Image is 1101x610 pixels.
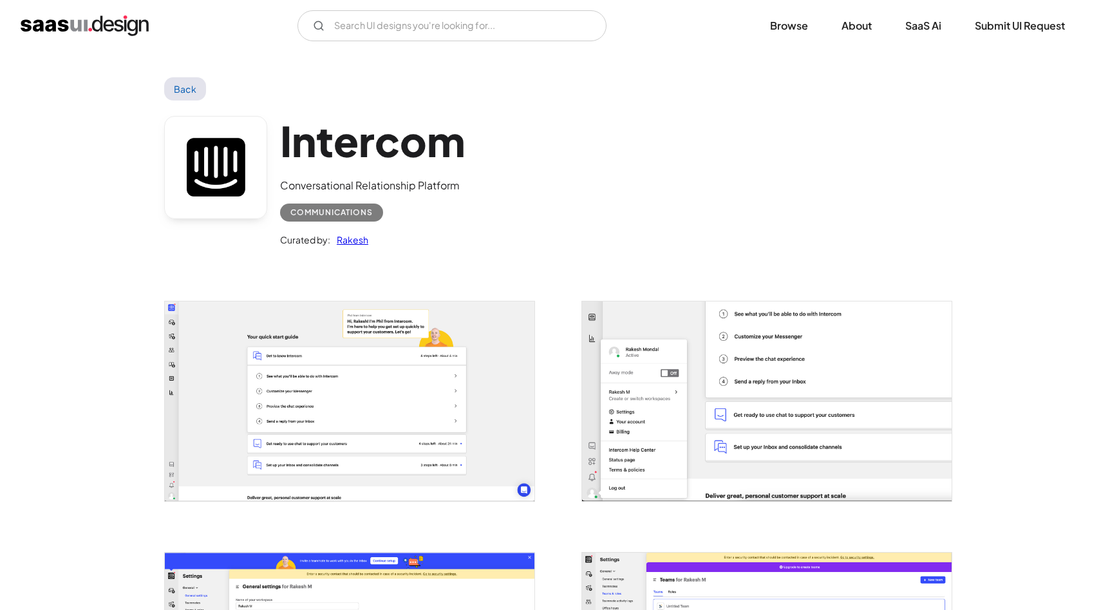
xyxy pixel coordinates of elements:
[164,77,206,100] a: Back
[297,10,607,41] input: Search UI designs you're looking for...
[959,12,1080,40] a: Submit UI Request
[330,232,368,247] a: Rakesh
[165,301,534,500] a: open lightbox
[826,12,887,40] a: About
[755,12,823,40] a: Browse
[890,12,957,40] a: SaaS Ai
[280,116,465,166] h1: Intercom
[165,301,534,500] img: 6016bb54eaca0a2176620638_Intercom-home.jpg
[280,232,330,247] div: Curated by:
[582,301,952,500] a: open lightbox
[582,301,952,500] img: 6016bb54a2b63e7a4f14bb4a_Intercom-menu.jpg
[297,10,607,41] form: Email Form
[21,15,149,36] a: home
[280,178,465,193] div: Conversational Relationship Platform
[290,205,373,220] div: Communications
